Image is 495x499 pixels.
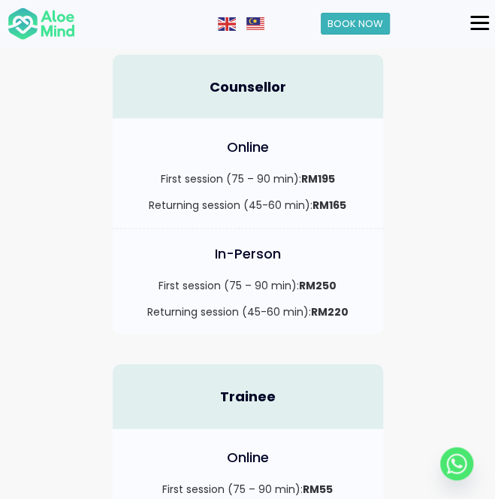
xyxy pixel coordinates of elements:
p: First session (75 – 90 min): [128,278,368,293]
img: Aloe mind Logo [8,7,75,41]
span: Book Now [327,17,383,31]
p: Returning session (45-60 min): [128,198,368,213]
a: Book Now [321,13,390,35]
img: en [218,17,236,31]
strong: RM195 [301,171,335,186]
strong: RM220 [311,304,349,319]
h4: Counsellor [128,77,368,96]
p: Returning session (45-60 min): [128,304,368,319]
a: Whatsapp [440,447,473,480]
h4: Online [128,448,368,467]
h4: Online [128,138,368,156]
strong: RM55 [303,482,333,497]
h4: In-Person [128,244,368,263]
a: Malay [246,16,266,31]
p: First session (75 – 90 min): [128,171,368,186]
button: Menu [464,11,495,36]
h4: Trainee [128,387,368,406]
strong: RM165 [312,198,346,213]
p: First session (75 – 90 min): [128,482,368,497]
img: ms [246,17,264,31]
strong: RM250 [299,278,337,293]
a: English [218,16,237,31]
